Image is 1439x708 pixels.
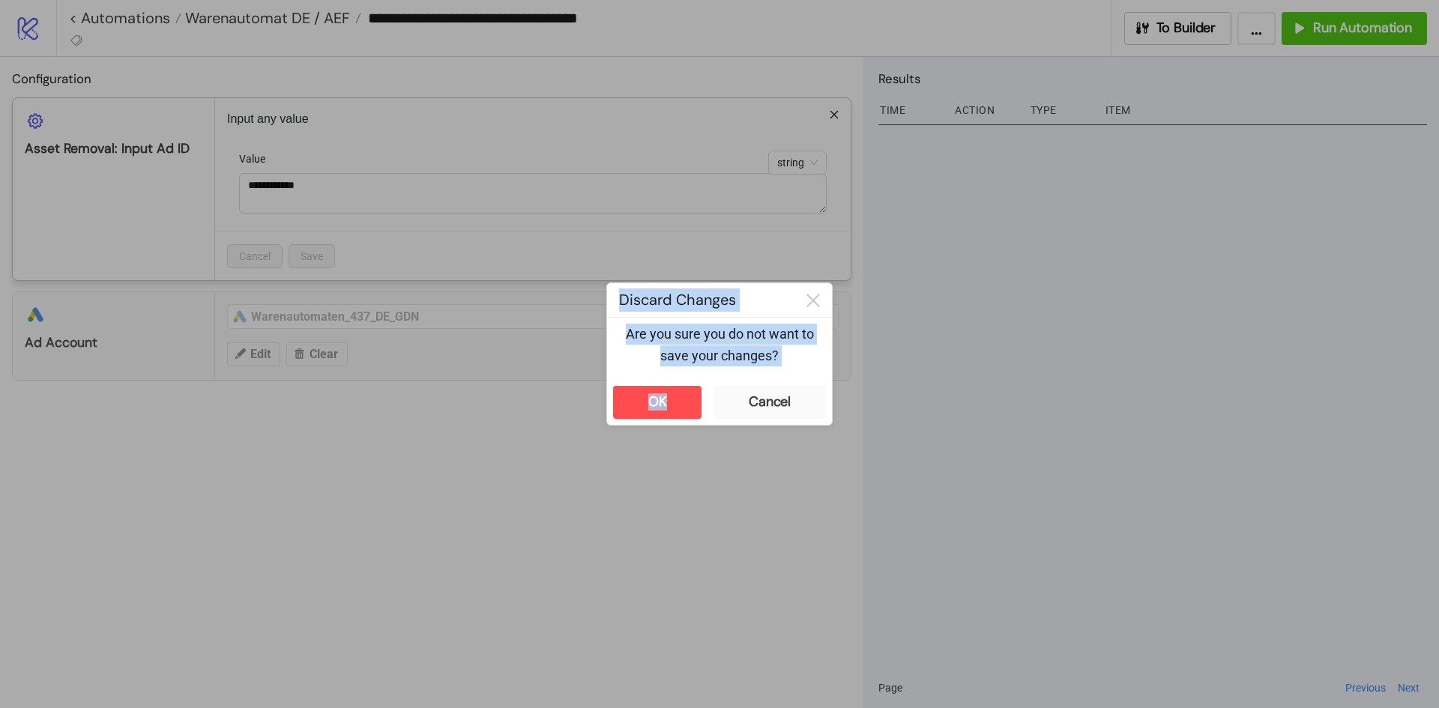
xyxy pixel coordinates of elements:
p: Are you sure you do not want to save your changes? [619,324,820,366]
div: OK [648,393,667,411]
button: OK [613,386,702,419]
div: Cancel [749,393,791,411]
div: Discard Changes [607,283,794,317]
button: Cancel [714,386,826,419]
